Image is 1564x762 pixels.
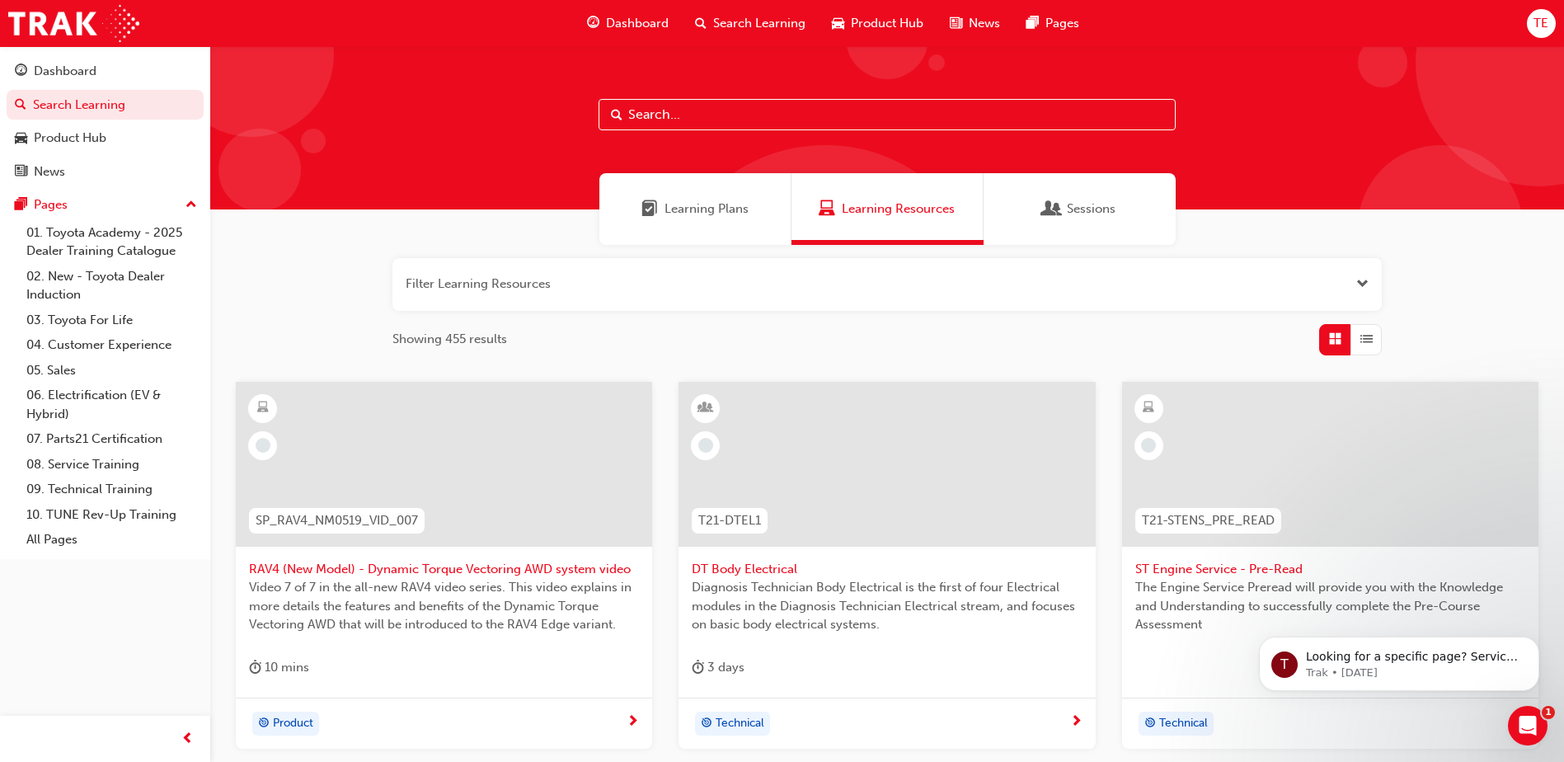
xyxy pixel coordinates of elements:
[682,7,819,40] a: search-iconSearch Learning
[20,502,204,528] a: 10. TUNE Rev-Up Training
[695,13,707,34] span: search-icon
[842,200,955,219] span: Learning Resources
[15,165,27,180] span: news-icon
[20,358,204,383] a: 05. Sales
[7,56,204,87] a: Dashboard
[791,173,984,245] a: Learning ResourcesLearning Resources
[15,98,26,113] span: search-icon
[7,123,204,153] a: Product Hub
[20,383,204,426] a: 06. Electrification (EV & Hybrid)
[1234,602,1564,717] iframe: Intercom notifications message
[181,729,194,750] span: prev-icon
[679,382,1095,750] a: T21-DTEL1DT Body ElectricalDiagnosis Technician Body Electrical is the first of four Electrical m...
[20,264,204,308] a: 02. New - Toyota Dealer Induction
[984,173,1176,245] a: SessionsSessions
[713,14,805,33] span: Search Learning
[1329,330,1341,349] span: Grid
[15,198,27,213] span: pages-icon
[1142,511,1275,530] span: T21-STENS_PRE_READ
[34,162,65,181] div: News
[700,397,712,419] span: learningResourceType_INSTRUCTOR_LED-icon
[1533,14,1548,33] span: TE
[34,129,106,148] div: Product Hub
[698,511,761,530] span: T21-DTEL1
[273,714,313,733] span: Product
[256,438,270,453] span: learningRecordVerb_NONE-icon
[1045,14,1079,33] span: Pages
[1135,560,1525,579] span: ST Engine Service - Pre-Read
[627,715,639,730] span: next-icon
[950,13,962,34] span: news-icon
[1542,706,1555,719] span: 1
[599,173,791,245] a: Learning PlansLearning Plans
[20,220,204,264] a: 01. Toyota Academy - 2025 Dealer Training Catalogue
[20,426,204,452] a: 07. Parts21 Certification
[574,7,682,40] a: guage-iconDashboard
[7,190,204,220] button: Pages
[186,195,197,216] span: up-icon
[1141,438,1156,453] span: learningRecordVerb_NONE-icon
[1356,275,1369,294] button: Open the filter
[587,13,599,34] span: guage-icon
[606,14,669,33] span: Dashboard
[20,527,204,553] a: All Pages
[1508,706,1548,746] iframe: Intercom live chat
[716,714,764,733] span: Technical
[1135,578,1525,634] span: The Engine Service Preread will provide you with the Knowledge and Understanding to successfully ...
[692,560,1082,579] span: DT Body Electrical
[392,330,507,349] span: Showing 455 results
[7,53,204,190] button: DashboardSearch LearningProduct HubNews
[1067,200,1115,219] span: Sessions
[20,308,204,333] a: 03. Toyota For Life
[8,5,139,42] img: Trak
[1527,9,1556,38] button: TE
[1026,13,1039,34] span: pages-icon
[7,90,204,120] a: Search Learning
[819,200,835,219] span: Learning Resources
[969,14,1000,33] span: News
[15,64,27,79] span: guage-icon
[1070,715,1083,730] span: next-icon
[15,131,27,146] span: car-icon
[692,578,1082,634] span: Diagnosis Technician Body Electrical is the first of four Electrical modules in the Diagnosis Tec...
[698,438,713,453] span: learningRecordVerb_NONE-icon
[611,106,622,125] span: Search
[665,200,749,219] span: Learning Plans
[249,560,639,579] span: RAV4 (New Model) - Dynamic Torque Vectoring AWD system video
[701,713,712,735] span: target-icon
[20,452,204,477] a: 08. Service Training
[692,657,704,678] span: duration-icon
[249,657,309,678] div: 10 mins
[258,713,270,735] span: target-icon
[249,657,261,678] span: duration-icon
[7,157,204,187] a: News
[832,13,844,34] span: car-icon
[819,7,937,40] a: car-iconProduct Hub
[1013,7,1092,40] a: pages-iconPages
[1360,330,1373,349] span: List
[641,200,658,219] span: Learning Plans
[257,397,269,419] span: learningResourceType_ELEARNING-icon
[937,7,1013,40] a: news-iconNews
[851,14,923,33] span: Product Hub
[599,99,1176,130] input: Search...
[1044,200,1060,219] span: Sessions
[34,195,68,214] div: Pages
[20,477,204,502] a: 09. Technical Training
[20,332,204,358] a: 04. Customer Experience
[1122,382,1538,750] a: T21-STENS_PRE_READST Engine Service - Pre-ReadThe Engine Service Preread will provide you with th...
[236,382,652,750] a: SP_RAV4_NM0519_VID_007RAV4 (New Model) - Dynamic Torque Vectoring AWD system videoVideo 7 of 7 in...
[1143,397,1154,419] span: learningResourceType_ELEARNING-icon
[34,62,96,81] div: Dashboard
[1144,713,1156,735] span: target-icon
[692,657,744,678] div: 3 days
[256,511,418,530] span: SP_RAV4_NM0519_VID_007
[1159,714,1208,733] span: Technical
